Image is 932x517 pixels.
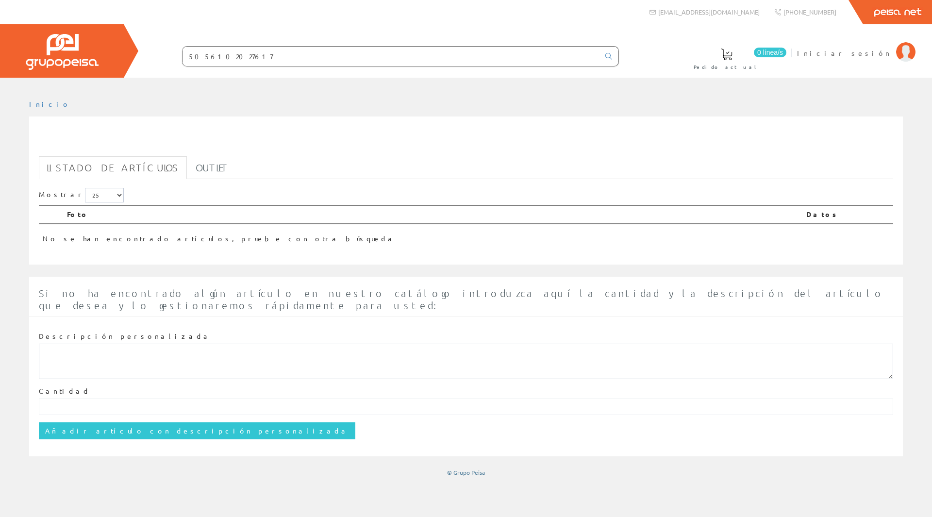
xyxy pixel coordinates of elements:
a: Outlet [188,156,236,179]
td: No se han encontrado artículos, pruebe con otra búsqueda [39,224,802,248]
span: [PHONE_NUMBER] [783,8,836,16]
label: Mostrar [39,188,124,202]
th: Datos [802,205,893,224]
span: Pedido actual [694,62,760,72]
input: Añadir artículo con descripción personalizada [39,422,355,439]
label: Descripción personalizada [39,332,211,341]
span: Iniciar sesión [797,48,891,58]
select: Mostrar [85,188,124,202]
a: Iniciar sesión [797,40,915,50]
span: Si no ha encontrado algún artículo en nuestro catálogo introduzca aquí la cantidad y la descripci... [39,287,884,311]
span: [EMAIL_ADDRESS][DOMAIN_NAME] [658,8,760,16]
th: Foto [63,205,802,224]
div: © Grupo Peisa [29,468,903,477]
input: Buscar ... [183,47,599,66]
h1: 5056102027617 [39,132,893,151]
span: 0 línea/s [754,48,786,57]
img: Grupo Peisa [26,34,99,70]
a: Inicio [29,100,70,108]
a: Listado de artículos [39,156,187,179]
label: Cantidad [39,386,90,396]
